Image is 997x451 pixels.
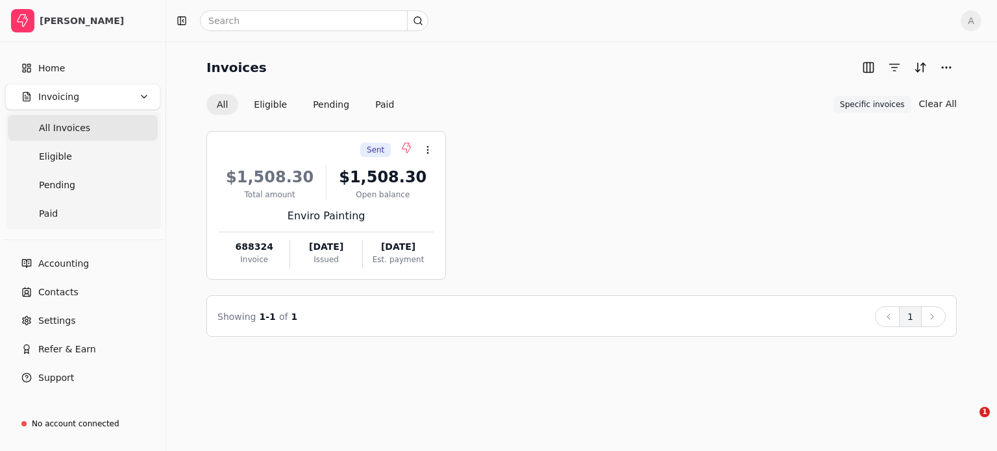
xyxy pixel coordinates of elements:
[39,178,75,192] span: Pending
[38,257,89,271] span: Accounting
[219,254,289,265] div: Invoice
[5,412,160,435] a: No account connected
[40,14,154,27] div: [PERSON_NAME]
[919,93,957,114] button: Clear All
[219,165,321,189] div: $1,508.30
[219,189,321,201] div: Total amount
[936,57,957,78] button: More
[206,94,238,115] button: All
[363,254,434,265] div: Est. payment
[332,189,434,201] div: Open balance
[5,250,160,276] a: Accounting
[367,144,384,156] span: Sent
[39,150,72,164] span: Eligible
[32,418,119,430] div: No account connected
[217,311,256,322] span: Showing
[8,143,158,169] a: Eligible
[363,240,434,254] div: [DATE]
[39,207,58,221] span: Paid
[200,10,428,31] input: Search
[5,84,160,110] button: Invoicing
[38,371,74,385] span: Support
[5,336,160,362] button: Refer & Earn
[5,308,160,334] a: Settings
[332,165,434,189] div: $1,508.30
[833,96,911,113] button: Specific invoices
[260,311,276,322] span: 1 - 1
[899,306,922,327] button: 1
[302,94,360,115] button: Pending
[219,208,434,224] div: Enviro Painting
[38,314,75,328] span: Settings
[979,407,990,417] span: 1
[219,240,289,254] div: 688324
[279,311,288,322] span: of
[5,279,160,305] a: Contacts
[38,286,79,299] span: Contacts
[39,121,90,135] span: All Invoices
[38,62,65,75] span: Home
[8,201,158,226] a: Paid
[961,10,981,31] button: A
[365,94,404,115] button: Paid
[38,343,96,356] span: Refer & Earn
[910,57,931,78] button: Sort
[840,99,904,110] span: Specific invoices
[953,407,984,438] iframe: Intercom live chat
[5,55,160,81] a: Home
[8,115,158,141] a: All Invoices
[290,240,362,254] div: [DATE]
[38,90,79,104] span: Invoicing
[5,365,160,391] button: Support
[291,311,298,322] span: 1
[243,94,297,115] button: Eligible
[8,172,158,198] a: Pending
[206,57,267,78] h2: Invoices
[290,254,362,265] div: Issued
[206,94,404,115] div: Invoice filter options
